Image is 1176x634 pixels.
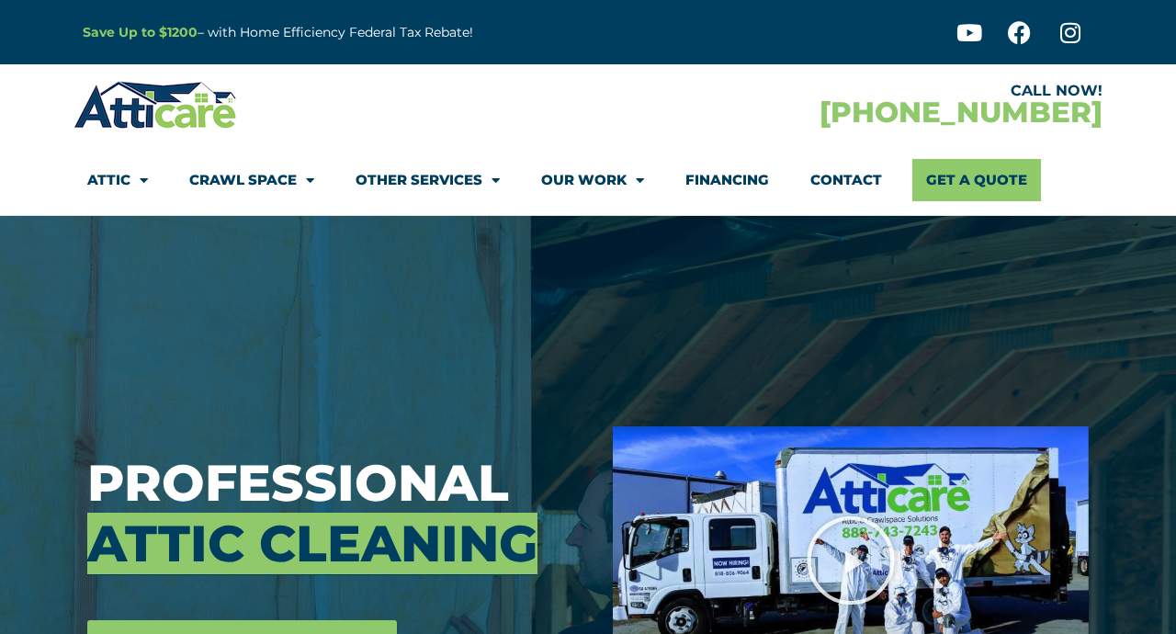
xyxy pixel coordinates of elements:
[87,513,537,574] span: Attic Cleaning
[87,159,148,201] a: Attic
[87,453,585,574] h3: Professional
[189,159,314,201] a: Crawl Space
[912,159,1041,201] a: Get A Quote
[685,159,769,201] a: Financing
[87,159,1089,201] nav: Menu
[810,159,882,201] a: Contact
[588,84,1102,98] div: CALL NOW!
[541,159,644,201] a: Our Work
[83,24,198,40] a: Save Up to $1200
[805,515,897,606] div: Play Video
[83,22,678,43] p: – with Home Efficiency Federal Tax Rebate!
[356,159,500,201] a: Other Services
